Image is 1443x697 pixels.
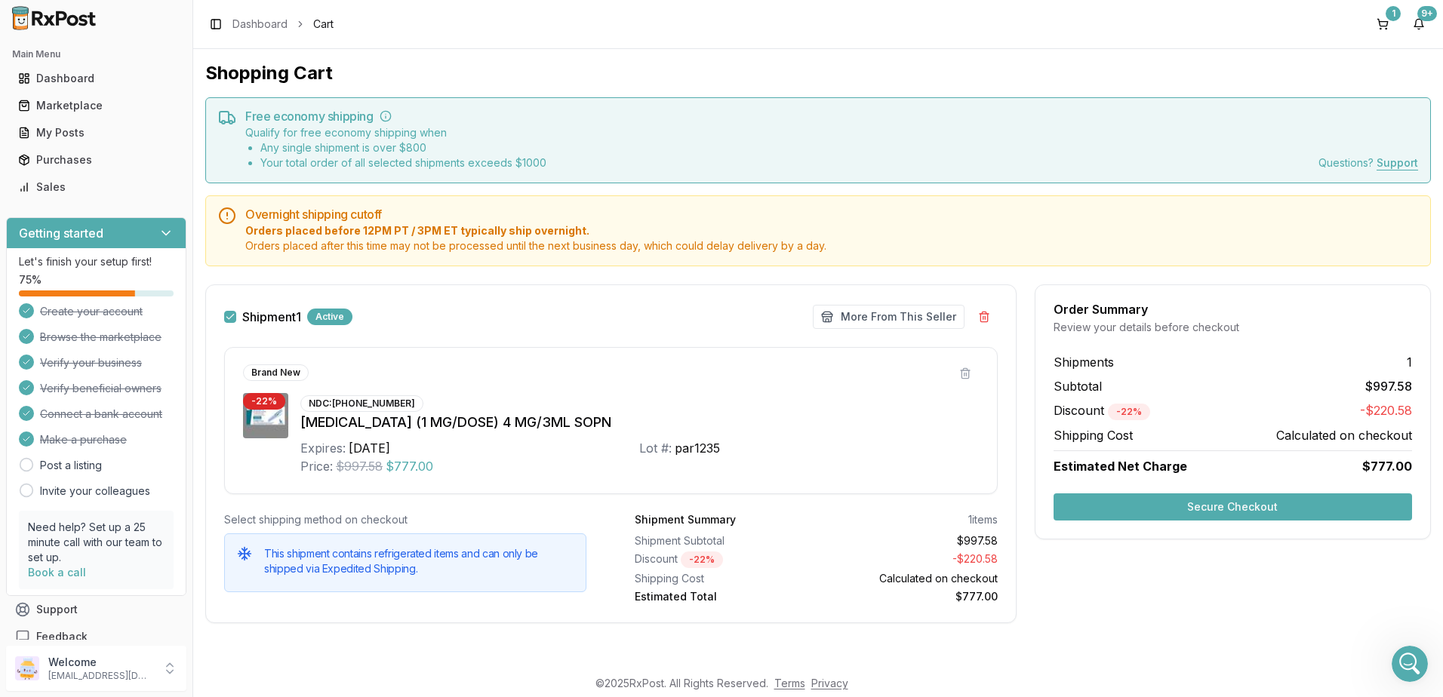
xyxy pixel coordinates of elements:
button: My Posts [6,121,186,145]
h5: Overnight shipping cutoff [245,208,1418,220]
span: -$220.58 [1360,401,1412,420]
div: yes they informed me they will ship [DATE] [24,114,235,143]
div: Calculated on checkout [822,571,997,586]
div: I wont be able to know if i can find one until [DATE] is that ok? [24,287,235,317]
button: Emoji picker [23,494,35,506]
div: LUIS says… [12,164,290,199]
div: LUIS says… [12,403,290,448]
span: 75 % [19,272,42,287]
button: Marketplace [6,94,186,118]
img: User avatar [15,656,39,680]
div: don't stress [216,34,278,49]
span: Calculated on checkout [1276,426,1412,444]
a: Dashboard [12,65,180,92]
div: Shipping Cost [635,571,810,586]
p: Active [73,19,103,34]
div: LUIS says… [12,198,290,233]
button: 1 [1371,12,1395,36]
span: Connect a bank account [40,407,162,422]
span: Estimated Net Charge [1054,459,1187,474]
span: Discount [1054,403,1150,418]
div: yes they informed me they will ship [DATE] [12,105,248,152]
a: Book a call [28,566,86,579]
div: Qualify for free economy shipping when [245,125,546,170]
div: [MEDICAL_DATA] (1 MG/DOSE) 4 MG/3ML SOPN [300,412,979,433]
div: Select shipping method on checkout [224,512,586,527]
li: Your total order of all selected shipments exceeds $ 1000 [260,155,546,170]
img: RxPost Logo [6,6,103,30]
div: ok thank you [209,173,278,189]
span: Orders placed before 12PM PT / 3PM ET typically ship overnight. [245,223,1418,238]
button: Purchases [6,148,186,172]
a: Marketplace [12,92,180,119]
a: My Posts [12,119,180,146]
button: Secure Checkout [1054,493,1412,520]
div: $777.00 [822,589,997,604]
button: Sales [6,175,186,199]
a: Terms [774,677,805,689]
div: Questions? [1318,155,1418,170]
h5: Free economy shipping [245,110,1418,122]
button: Upload attachment [72,494,84,506]
div: Lot #: [639,439,672,457]
div: Review your details before checkout [1054,320,1412,335]
span: Verify beneficial owners [40,381,162,396]
button: Dashboard [6,66,186,91]
button: 9+ [1407,12,1431,36]
a: Privacy [811,677,848,689]
div: Estimated Total [635,589,810,604]
div: LUIS says… [12,338,290,383]
div: LUIS says… [12,60,290,105]
div: - 22 % [1108,404,1150,420]
span: 1 [1407,353,1412,371]
span: Browse the marketplace [40,330,162,345]
button: go back [10,6,38,35]
div: yes thats fine [194,338,290,371]
div: I was able to find zepbound but for the price of $999.46 no luck on [MEDICAL_DATA] [24,457,235,502]
div: Marketplace [18,98,174,113]
div: [MEDICAL_DATA] will come [DATE]? [79,60,290,93]
div: Discount [635,551,810,568]
p: Let's finish your setup first! [19,254,174,269]
li: Any single shipment is over $ 800 [260,140,546,155]
button: More From This Seller [813,305,965,329]
span: $777.00 [1362,457,1412,475]
div: [DATE] [349,439,390,457]
span: $997.58 [1365,377,1412,395]
div: Sales [18,180,174,195]
div: LUIS says… [12,233,290,278]
a: Purchases [12,146,180,173]
div: [DATE] [12,382,290,403]
span: Shipping Cost [1054,426,1133,444]
span: Cart [313,17,334,32]
button: Support [6,596,186,623]
div: ok thank you [197,164,290,198]
div: Price: [300,457,333,475]
div: NDC: [PHONE_NUMBER] [300,395,423,412]
img: Profile image for Manuel [43,8,67,32]
div: I wont be able to know if i can find one until [DATE] is that ok? [12,278,248,326]
div: Order Summary [1054,303,1412,315]
button: Gif picker [48,494,60,506]
div: need zepbound 5mg [157,403,290,436]
span: $997.58 [336,457,383,475]
button: Home [236,6,265,35]
h5: This shipment contains refrigerated items and can only be shipped via Expedited Shipping. [264,546,574,576]
nav: breadcrumb [232,17,334,32]
div: LUIS says… [12,25,290,60]
div: Purchases [18,152,174,167]
div: Brand New [243,364,309,381]
div: Close [265,6,292,33]
div: don't stress [204,25,290,58]
div: par1235 [675,439,720,457]
span: $777.00 [386,457,433,475]
span: Orders placed after this time may not be processed until the next business day, which could delay... [245,238,1418,253]
h3: Getting started [19,224,103,242]
span: Subtotal [1054,377,1102,395]
div: Dashboard [18,71,174,86]
div: Manuel says… [12,278,290,338]
div: - $220.58 [822,551,997,568]
label: Shipment 1 [242,311,301,323]
div: Manuel says… [12,448,290,523]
